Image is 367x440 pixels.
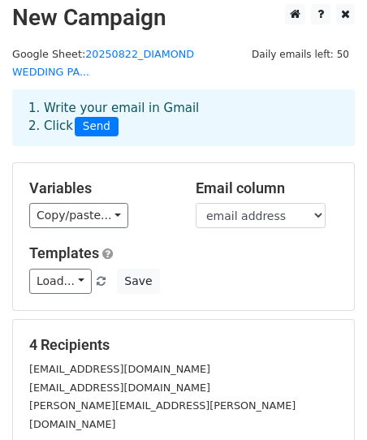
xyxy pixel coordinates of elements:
small: [EMAIL_ADDRESS][DOMAIN_NAME] [29,382,210,394]
span: Daily emails left: 50 [246,45,355,63]
span: Send [75,117,119,136]
a: Load... [29,269,92,294]
h5: Email column [196,179,338,197]
a: Copy/paste... [29,203,128,228]
small: Google Sheet: [12,48,194,79]
div: 1. Write your email in Gmail 2. Click [16,99,351,136]
a: Templates [29,244,99,261]
small: [EMAIL_ADDRESS][DOMAIN_NAME] [29,363,210,375]
h5: Variables [29,179,171,197]
small: [PERSON_NAME][EMAIL_ADDRESS][PERSON_NAME][DOMAIN_NAME] [29,399,296,430]
iframe: Chat Widget [286,362,367,440]
h2: New Campaign [12,4,355,32]
a: 20250822_DIAMOND WEDDING PA... [12,48,194,79]
h5: 4 Recipients [29,336,338,354]
button: Save [117,269,159,294]
a: Daily emails left: 50 [246,48,355,60]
